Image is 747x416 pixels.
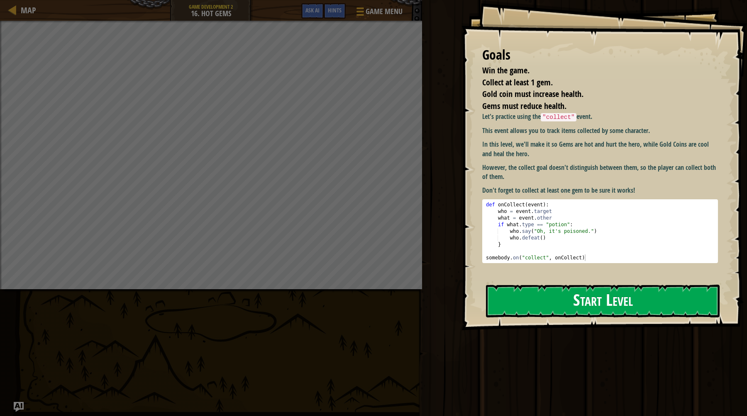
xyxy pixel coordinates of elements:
[14,402,24,412] button: Ask AI
[472,88,716,100] li: Gold coin must increase health.
[301,3,324,19] button: Ask AI
[472,65,716,77] li: Win the game.
[350,3,408,23] button: Game Menu
[482,88,583,99] span: Gold coin must increase health.
[482,186,718,195] p: Don't forget to collect at least one gem to be sure it works!
[482,100,566,111] span: Gems must reduce health.
[472,77,716,89] li: Collect at least 1 gem.
[482,77,553,88] span: Collect at least 1 gem.
[17,5,36,16] a: Map
[486,285,720,317] button: Start Level
[482,126,718,135] p: This event allows you to track items collected by some character.
[366,6,403,17] span: Game Menu
[482,163,718,182] p: However, the collect goal doesn't distinguish between them, so the player can collect both of them.
[328,6,342,14] span: Hints
[482,140,718,159] p: In this level, we'll make it so Gems are hot and hurt the hero, while Gold Coins are cool and hea...
[541,113,576,121] code: "collect"
[21,5,36,16] span: Map
[482,112,718,122] p: Let's practice using the event.
[472,100,716,112] li: Gems must reduce health.
[305,6,320,14] span: Ask AI
[482,46,718,65] div: Goals
[482,65,530,76] span: Win the game.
